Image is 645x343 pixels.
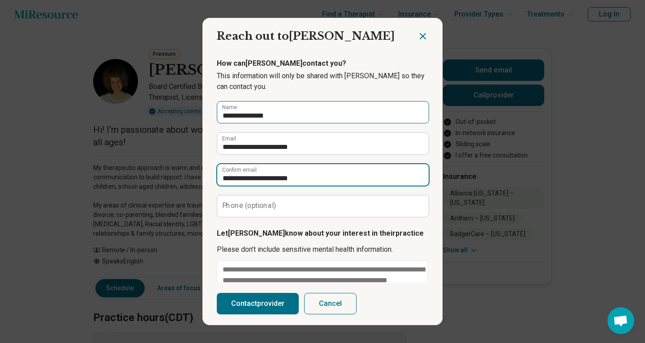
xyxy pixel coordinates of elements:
[417,31,428,42] button: Close dialog
[217,30,395,42] span: Reach out to [PERSON_NAME]
[217,244,428,255] p: Please don’t include sensitive mental health information.
[222,202,276,209] label: Phone (optional)
[217,293,299,314] button: Contactprovider
[222,105,237,110] label: Name
[304,293,357,314] button: Cancel
[217,228,428,239] p: Let [PERSON_NAME] know about your interest in their practice
[222,167,257,173] label: Confirm email
[217,58,428,69] p: How can [PERSON_NAME] contact you?
[217,71,428,92] p: This information will only be shared with [PERSON_NAME] so they can contact you.
[222,136,236,141] label: Email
